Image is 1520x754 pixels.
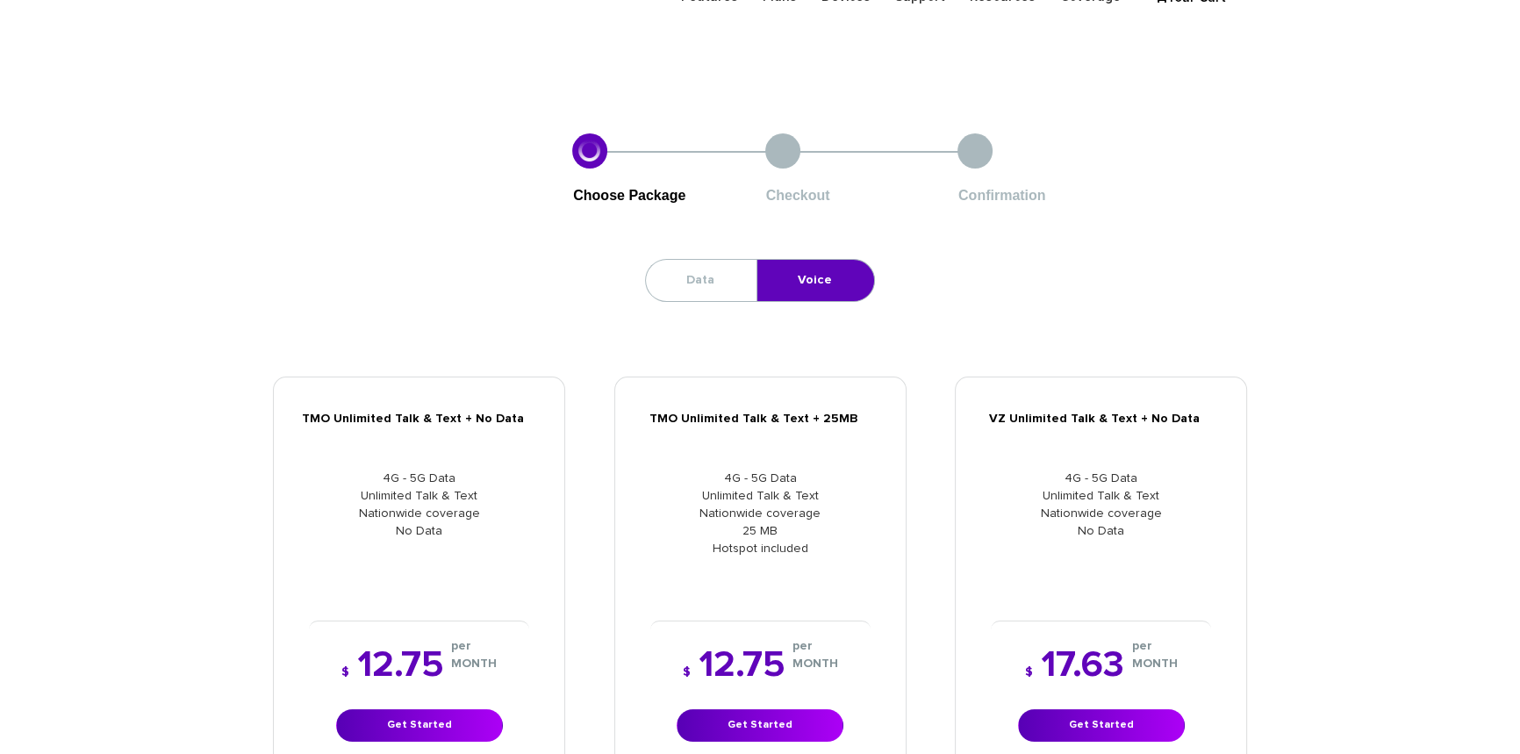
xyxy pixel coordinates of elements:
div: Hotspot included [628,540,893,557]
div: 4G - 5G Data [287,470,551,487]
i: per [1132,637,1178,655]
a: Get Started [336,709,503,742]
span: 12.75 [699,647,785,684]
span: Checkout [766,188,830,203]
h5: TMO Unlimited Talk & Text + 25MB [628,413,893,426]
div: Nationwide coverage [287,505,551,522]
div: Unlimited Talk & Text [287,487,551,505]
div: Unlimited Talk & Text [628,487,893,505]
span: $ [1025,666,1033,679]
i: MONTH [451,655,497,672]
span: 12.75 [357,647,443,684]
a: Get Started [677,709,843,742]
a: Data [646,260,755,301]
i: MONTH [1132,655,1178,672]
span: $ [341,666,349,679]
i: MONTH [792,655,838,672]
div: Nationwide coverage [628,505,893,522]
div: No Data [969,522,1233,540]
span: Confirmation [958,188,1046,203]
div: Nationwide coverage [969,505,1233,522]
i: per [451,637,497,655]
div: 25 MB [628,522,893,540]
a: Get Started [1018,709,1185,742]
h5: TMO Unlimited Talk & Text + No Data [287,413,551,426]
div: Unlimited Talk & Text [969,487,1233,505]
span: $ [683,666,691,679]
a: Voice [757,260,872,301]
div: 4G - 5G Data [969,470,1233,487]
span: Choose Package [573,188,685,203]
div: 4G - 5G Data [628,470,893,487]
h5: VZ Unlimited Talk & Text + No Data [969,413,1233,426]
div: No Data [287,522,551,540]
span: 17.63 [1041,647,1124,684]
i: per [792,637,838,655]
